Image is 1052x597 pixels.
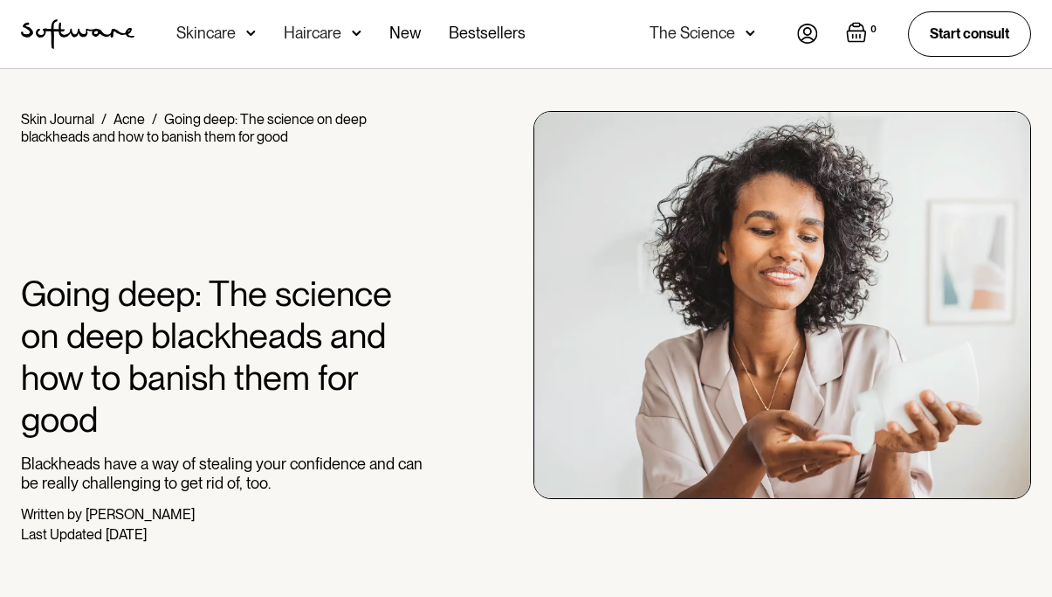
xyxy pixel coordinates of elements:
[284,24,341,42] div: Haircare
[106,526,147,543] div: [DATE]
[21,19,134,49] img: Software Logo
[650,24,735,42] div: The Science
[152,111,157,128] div: /
[101,111,107,128] div: /
[846,22,880,46] a: Open empty cart
[113,111,145,128] a: Acne
[21,111,367,145] div: Going deep: The science on deep blackheads and how to banish them for good
[746,24,755,42] img: arrow down
[21,506,82,523] div: Written by
[21,526,102,543] div: Last Updated
[21,111,94,128] a: Skin Journal
[176,24,236,42] div: Skincare
[21,455,434,492] p: Blackheads have a way of stealing your confidence and can be really challenging to get rid of, too.
[352,24,361,42] img: arrow down
[867,22,880,38] div: 0
[86,506,195,523] div: [PERSON_NAME]
[908,11,1031,56] a: Start consult
[21,273,434,441] h1: Going deep: The science on deep blackheads and how to banish them for good
[246,24,256,42] img: arrow down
